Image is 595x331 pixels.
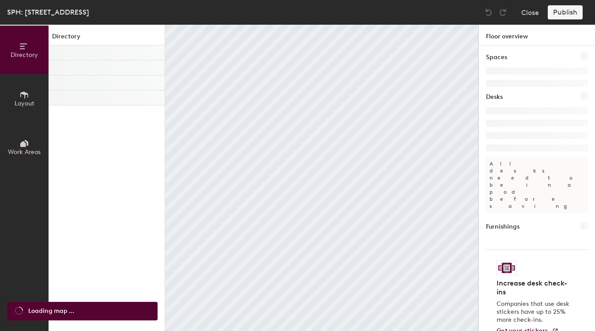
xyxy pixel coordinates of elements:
h1: Floor overview [479,25,595,45]
span: Work Areas [8,148,41,156]
p: All desks need to be in a pod before saving [486,157,588,213]
img: Redo [498,8,507,17]
img: Undo [484,8,493,17]
span: Directory [11,51,38,59]
h1: Directory [49,32,165,45]
button: Close [521,5,539,19]
span: Layout [15,100,34,107]
h4: Increase desk check-ins [497,279,572,297]
h1: Spaces [486,53,507,62]
h1: Desks [486,92,503,102]
h1: Furnishings [486,222,520,232]
div: SPH: [STREET_ADDRESS] [7,7,89,18]
img: Sticker logo [497,260,517,275]
p: Companies that use desk stickers have up to 25% more check-ins. [497,300,572,324]
span: Loading map ... [28,306,74,316]
canvas: Map [165,25,478,331]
